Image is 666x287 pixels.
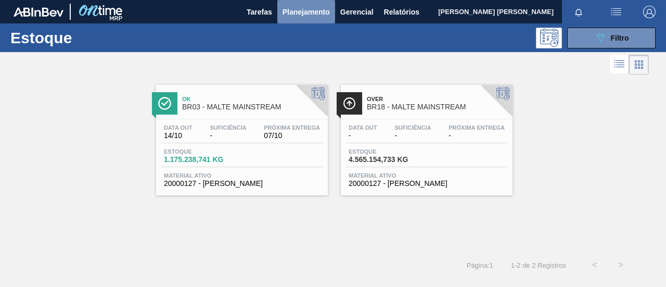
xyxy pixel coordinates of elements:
button: Notificações [562,5,595,19]
img: Ícone [343,97,356,110]
span: Relatórios [384,6,419,18]
div: Visão em Lista [610,55,629,74]
span: 1 - 2 de 2 Registros [509,261,566,269]
span: Estoque [164,148,237,155]
button: < [582,252,608,278]
button: > [608,252,634,278]
span: Ok [182,96,323,102]
span: Suficiência [394,124,431,131]
span: 20000127 - MALTE PAYSANDU [164,180,320,188]
img: Logout [643,6,656,18]
a: ÍconeOverBR18 - MALTE MAINSTREAMData out-Suficiência-Próxima Entrega-Estoque4.565.154,733 KGMater... [333,77,518,195]
span: Próxima Entrega [264,124,320,131]
span: Página : 1 [467,261,493,269]
span: 1.175.238,741 KG [164,156,237,164]
span: 4.565.154,733 KG [349,156,421,164]
img: Ícone [158,97,171,110]
div: Visão em Cards [629,55,649,74]
span: Suficiência [210,124,246,131]
img: TNhmsLtSVTkK8tSr43FrP2fwEKptu5GPRR3wAAAABJRU5ErkJggg== [14,7,63,17]
span: Data out [349,124,377,131]
img: userActions [610,6,622,18]
span: - [449,132,505,140]
span: Estoque [349,148,421,155]
span: - [210,132,246,140]
span: - [349,132,377,140]
span: Over [367,96,507,102]
span: Próxima Entrega [449,124,505,131]
span: BR03 - MALTE MAINSTREAM [182,103,323,111]
span: 07/10 [264,132,320,140]
span: Data out [164,124,193,131]
span: Planejamento [283,6,330,18]
button: Filtro [567,28,656,48]
span: Material ativo [349,172,505,179]
span: Filtro [611,34,629,42]
span: Material ativo [164,172,320,179]
span: BR18 - MALTE MAINSTREAM [367,103,507,111]
span: Tarefas [247,6,272,18]
a: ÍconeOkBR03 - MALTE MAINSTREAMData out14/10Suficiência-Próxima Entrega07/10Estoque1.175.238,741 K... [148,77,333,195]
span: Gerencial [340,6,374,18]
span: 20000127 - MALTE PAYSANDU [349,180,505,188]
div: Pogramando: nenhum usuário selecionado [536,28,562,48]
span: 14/10 [164,132,193,140]
span: - [394,132,431,140]
h1: Estoque [10,32,154,44]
